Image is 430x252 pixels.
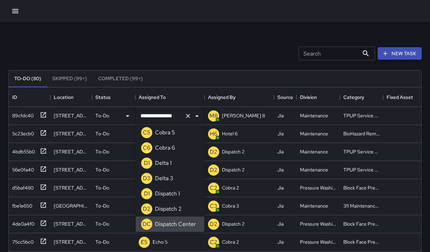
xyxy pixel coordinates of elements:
div: Maintenance [300,130,328,137]
p: To-Do [95,202,109,209]
p: Hotel 6 [222,130,238,137]
p: Dispatch 2 [222,220,244,227]
p: D2 [210,220,217,228]
div: 4de0a4f0 [9,218,34,227]
div: 5c23ecb0 [9,127,34,137]
div: d5baf480 [9,182,34,191]
div: Jia [277,112,284,119]
p: Dispatch 1 [155,190,180,198]
p: Cobra 2 [222,238,239,245]
p: D1 [144,190,150,198]
p: Dispatch 2 [222,166,244,173]
div: Pressure Washing [300,184,336,191]
div: 357 19th Street [54,202,88,209]
div: BioHazard Removed [343,130,380,137]
p: DC [143,220,151,228]
div: Assigned By [205,87,274,107]
p: [PERSON_NAME] 8 [222,112,265,119]
div: Fixed Asset [387,87,413,107]
div: Source [277,87,293,107]
div: Maintenance [300,148,328,155]
div: Jia [277,202,284,209]
p: Dispatch Center [155,220,196,228]
p: To-Do [95,238,109,245]
p: Dispatch 2 [155,205,182,213]
div: Pressure Washing [300,220,336,227]
p: C3 [210,202,217,210]
p: To-Do [95,220,109,227]
p: C6 [143,144,150,152]
p: To-Do [95,130,109,137]
div: 311 Maintenance Related Issue Reported [343,202,380,209]
div: TPUP Service Requested [343,148,380,155]
p: Echo 5 [153,238,167,245]
div: Location [50,87,92,107]
p: C2 [210,238,217,246]
div: Jia [277,220,284,227]
p: Dispatch 2 [222,148,244,155]
div: 1601 San Pablo Avenue [54,238,88,245]
div: Jia [277,148,284,155]
p: H6 [210,130,217,138]
div: Jia [277,184,284,191]
div: 180 Grand Avenue [54,166,88,173]
div: Block Face Pressure Washed [343,184,380,191]
button: Clear [183,111,193,121]
div: 4bdb55b0 [9,145,35,155]
div: 1645 Telegraph Avenue [54,112,88,119]
p: Cobra 2 [222,184,239,191]
div: Maintenance [300,202,328,209]
p: D1 [144,159,150,167]
div: 180 Grand Avenue [54,148,88,155]
p: Delta 1 [155,159,172,167]
p: To-Do [95,148,109,155]
div: Block Face Pressure Washed [343,238,380,245]
p: Cobra 3 [222,202,239,209]
p: To-Do [95,184,109,191]
p: To-Do [95,112,109,119]
div: Jia [277,130,284,137]
div: Assigned To [139,87,166,107]
div: Division [300,87,317,107]
div: Category [343,87,364,107]
div: Jia [277,238,284,245]
button: Close [192,111,202,121]
div: Source [274,87,296,107]
p: D2 [210,148,217,156]
div: Status [92,87,135,107]
div: 56e0fa40 [9,163,34,173]
p: Cobra 6 [155,144,175,152]
div: Assigned To [135,87,205,107]
div: Maintenance [300,112,328,119]
div: Maintenance [300,166,328,173]
p: M8 [209,112,218,120]
div: 1633 San Pablo Avenue [54,220,88,227]
div: Pressure Washing [300,238,336,245]
p: D2 [143,205,150,213]
div: Division [296,87,340,107]
div: Jia [277,166,284,173]
button: To-Do (80) [9,70,47,87]
p: D3 [143,174,150,183]
div: 1221 Broadway [54,184,88,191]
div: Status [95,87,111,107]
div: 89cfdc40 [9,109,34,119]
div: 75cc5bc0 [9,236,34,245]
div: Assigned By [208,87,235,107]
div: fbe1e650 [9,200,32,209]
div: Fixed Asset [383,87,425,107]
p: C5 [143,128,150,137]
div: Category [340,87,383,107]
p: Cobra 5 [155,128,175,137]
div: ID [12,87,17,107]
p: Delta 3 [155,174,173,183]
p: C2 [210,184,217,192]
p: To-Do [95,166,109,173]
button: Skipped (99+) [47,70,93,87]
button: New Task [378,47,422,60]
p: E5 [141,238,148,246]
button: Completed (99+) [93,70,148,87]
div: Block Face Pressure Washed [343,220,380,227]
div: TPUP Service Requested [343,166,380,173]
div: ID [9,87,50,107]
